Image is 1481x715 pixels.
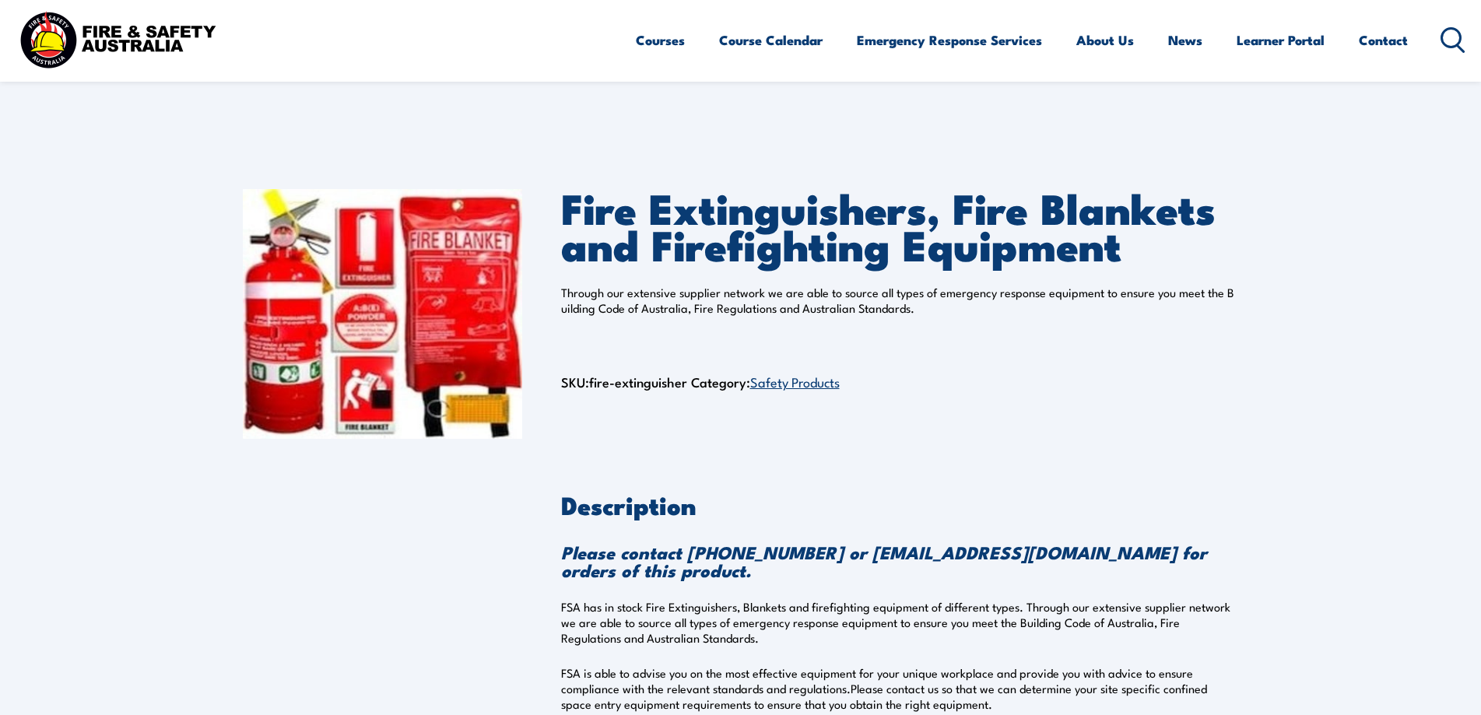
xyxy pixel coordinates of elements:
p: Through our extensive supplier network we are able to source all types of emergency response equi... [561,285,1239,316]
span: fire-extinguisher [589,372,687,391]
h2: Description [561,493,1239,515]
a: Safety Products [750,372,840,391]
img: Fire Extinguishers, Fire Blankets and Firefighting Equipment [243,189,522,439]
a: Courses [636,19,685,61]
a: Emergency Response Services [857,19,1042,61]
h1: Fire Extinguishers, Fire Blankets and Firefighting Equipment [561,189,1239,261]
p: FSA is able to advise you on the most effective equipment for your unique workplace and provide y... [561,665,1239,712]
a: Course Calendar [719,19,823,61]
a: About Us [1076,19,1134,61]
p: FSA has in stock Fire Extinguishers, Blankets and firefighting equipment of different types. Thro... [561,599,1239,646]
span: SKU: [561,372,687,391]
a: Contact [1359,19,1408,61]
span: Category: [691,372,840,391]
strong: Please contact [PHONE_NUMBER] or [EMAIL_ADDRESS][DOMAIN_NAME] for orders of this product. [561,538,1207,584]
a: Learner Portal [1237,19,1325,61]
a: News [1168,19,1202,61]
